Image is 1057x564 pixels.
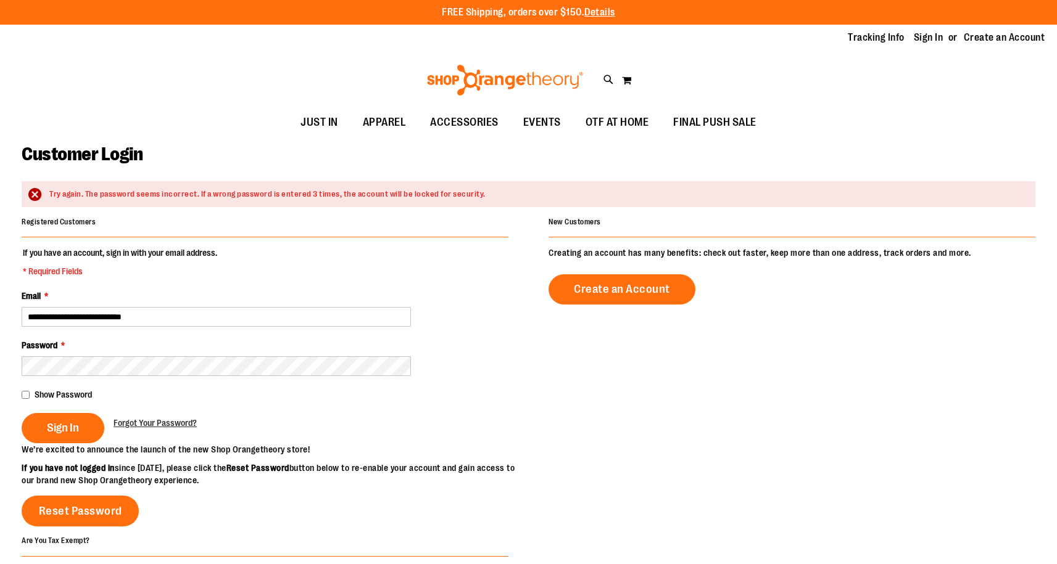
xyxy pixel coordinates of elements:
[673,108,756,136] span: FINAL PUSH SALE
[22,413,104,443] button: Sign In
[22,536,90,545] strong: Are You Tax Exempt?
[22,340,57,350] span: Password
[22,144,143,165] span: Customer Login
[39,504,122,518] span: Reset Password
[549,218,601,226] strong: New Customers
[350,108,418,137] a: APPAREL
[114,417,197,429] a: Forgot Your Password?
[549,247,1035,259] p: Creating an account has many benefits: check out faster, keep more than one address, track orders...
[22,462,529,486] p: since [DATE], please click the button below to re-enable your account and gain access to our bran...
[22,291,41,301] span: Email
[114,418,197,428] span: Forgot Your Password?
[35,390,92,399] span: Show Password
[574,282,670,296] span: Create an Account
[425,65,585,96] img: Shop Orangetheory
[288,108,350,137] a: JUST IN
[226,463,289,473] strong: Reset Password
[430,108,499,136] span: ACCESSORIES
[22,247,218,277] legend: If you have an account, sign in with your email address.
[301,108,338,136] span: JUST IN
[964,31,1045,44] a: Create an Account
[584,7,615,18] a: Details
[49,189,1023,200] div: Try again. The password seems incorrect. If a wrong password is entered 3 times, the account will...
[22,463,115,473] strong: If you have not logged in
[914,31,943,44] a: Sign In
[848,31,905,44] a: Tracking Info
[511,108,573,137] a: EVENTS
[22,496,139,526] a: Reset Password
[22,218,96,226] strong: Registered Customers
[363,108,406,136] span: APPAREL
[418,108,511,137] a: ACCESSORIES
[442,6,615,20] p: FREE Shipping, orders over $150.
[661,108,769,137] a: FINAL PUSH SALE
[22,443,529,456] p: We’re excited to announce the launch of the new Shop Orangetheory store!
[47,421,79,435] span: Sign In
[549,274,695,304] a: Create an Account
[523,108,561,136] span: EVENTS
[586,108,649,136] span: OTF AT HOME
[573,108,661,137] a: OTF AT HOME
[23,265,217,277] span: * Required Fields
